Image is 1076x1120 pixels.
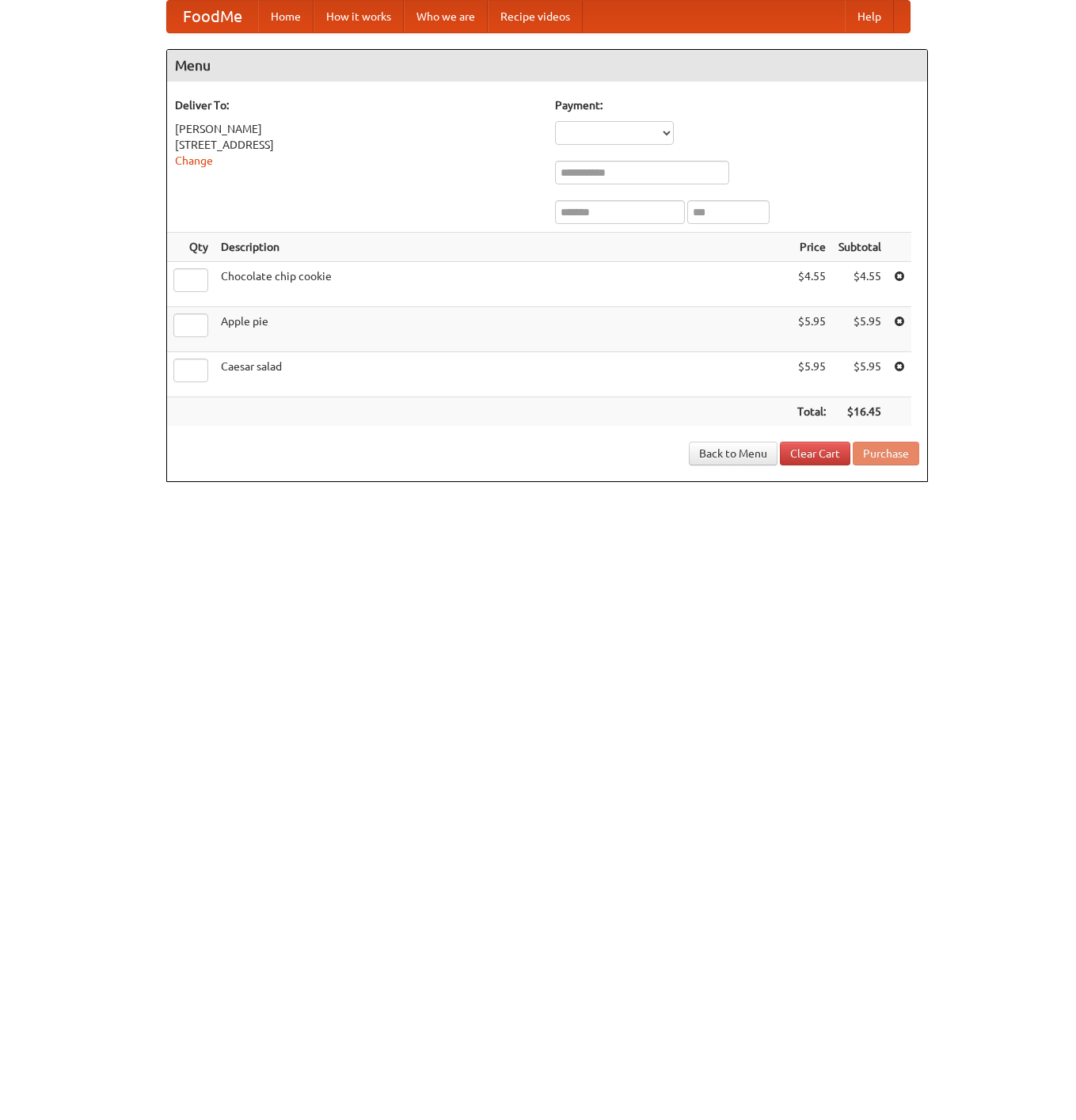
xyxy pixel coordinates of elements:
[832,397,888,427] th: $16.45
[167,233,215,262] th: Qty
[555,97,919,113] h5: Payment:
[689,442,778,465] a: Back to Menu
[175,121,539,137] div: [PERSON_NAME]
[791,352,832,397] td: $5.95
[215,233,791,262] th: Description
[791,397,832,427] th: Total:
[845,1,894,32] a: Help
[832,352,888,397] td: $5.95
[167,1,258,32] a: FoodMe
[791,262,832,307] td: $4.55
[791,307,832,352] td: $5.95
[175,137,539,153] div: [STREET_ADDRESS]
[780,442,850,465] a: Clear Cart
[832,262,888,307] td: $4.55
[488,1,583,32] a: Recipe videos
[258,1,314,32] a: Home
[404,1,488,32] a: Who we are
[215,307,791,352] td: Apple pie
[167,50,927,82] h4: Menu
[215,262,791,307] td: Chocolate chip cookie
[175,154,213,167] a: Change
[215,352,791,397] td: Caesar salad
[853,442,919,465] button: Purchase
[832,233,888,262] th: Subtotal
[175,97,539,113] h5: Deliver To:
[832,307,888,352] td: $5.95
[791,233,832,262] th: Price
[314,1,404,32] a: How it works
